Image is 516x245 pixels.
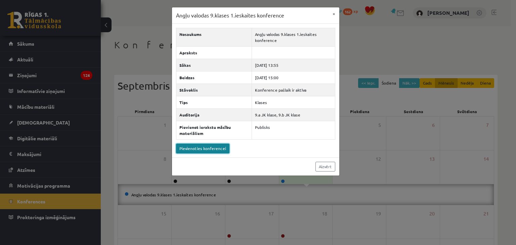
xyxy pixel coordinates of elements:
td: Konference pašlaik ir aktīva [252,84,335,96]
td: Publisks [252,121,335,139]
a: Aizvērt [315,162,335,171]
td: Angļu valodas 9.klases 1.ieskaites konference [252,28,335,46]
a: Pievienoties konferencei [176,144,229,153]
td: 9.a JK klase, 9.b JK klase [252,108,335,121]
th: Apraksts [176,46,252,59]
h3: Angļu valodas 9.klases 1.ieskaites konference [176,11,284,19]
th: Sākas [176,59,252,71]
th: Nosaukums [176,28,252,46]
td: [DATE] 15:00 [252,71,335,84]
th: Auditorija [176,108,252,121]
th: Tips [176,96,252,108]
th: Stāvoklis [176,84,252,96]
th: Pievienot ierakstu mācību materiāliem [176,121,252,139]
button: × [329,7,339,20]
td: [DATE] 13:55 [252,59,335,71]
td: Klases [252,96,335,108]
th: Beidzas [176,71,252,84]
